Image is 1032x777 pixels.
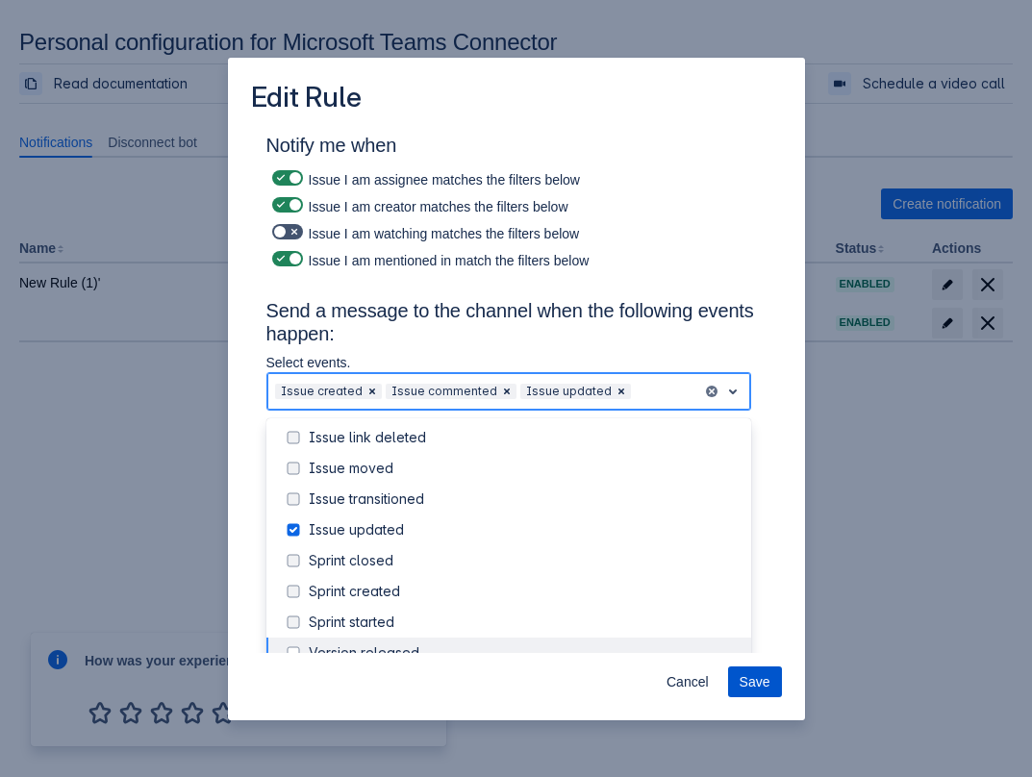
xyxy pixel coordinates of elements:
button: Save [728,666,782,697]
div: Issue I am assignee matches the filters below [266,164,767,191]
div: Issue transitioned [309,489,740,509]
span: open [721,380,744,403]
div: Remove Issue updated [612,384,631,399]
div: Issue I am watching matches the filters below [266,218,767,245]
div: Issue updated [520,384,612,399]
div: Remove Issue created [363,384,382,399]
span: Cancel [667,666,709,697]
span: Clear [365,384,380,399]
div: Issue created [275,384,363,399]
p: Select events. [266,353,751,372]
h3: Edit Rule [251,81,362,118]
h3: Notify me when [266,134,767,164]
span: Save [740,666,770,697]
span: Clear [614,384,629,399]
div: Sprint created [309,582,740,601]
div: Remove Issue commented [497,384,516,399]
div: Issue commented [386,384,497,399]
div: Version released [309,643,740,663]
div: Issue I am mentioned in match the filters below [266,245,767,272]
div: Issue moved [309,459,740,478]
div: Sprint closed [309,551,740,570]
h3: Send a message to the channel when the following events happen: [266,299,767,353]
button: Cancel [655,666,720,697]
button: clear [706,384,717,399]
div: Issue I am creator matches the filters below [266,191,767,218]
div: Issue updated [309,520,740,539]
span: Clear [499,384,515,399]
div: Issue link deleted [309,428,740,447]
div: Sprint started [309,613,740,632]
